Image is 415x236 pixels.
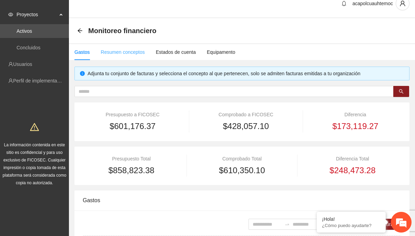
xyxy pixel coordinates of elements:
span: swap-right [284,222,290,227]
div: Diferencia [310,111,401,118]
div: Chatee con nosotros ahora [36,35,116,44]
span: eye [8,12,13,17]
div: Diferencia Total [304,155,401,163]
div: Back [77,28,83,34]
div: Comprobado a FICOSEC [196,111,296,118]
span: La información contenida en este sitio es confidencial y para uso exclusivo de FICOSEC. Cualquier... [3,142,67,185]
div: Presupuesto a FICOSEC [83,111,182,118]
span: acapolcuauhtemoc [352,1,393,6]
span: $858,823.38 [108,164,154,177]
a: Perfil de implementadora [13,78,67,83]
div: Estados de cuenta [156,48,196,56]
span: info-circle [80,71,85,76]
button: search [393,86,409,97]
p: ¿Cómo puedo ayudarte? [322,223,381,228]
a: Usuarios [13,61,32,67]
span: $173,119.27 [332,120,378,133]
span: user [396,0,409,7]
span: to [284,222,290,227]
span: Monitoreo financiero [88,25,156,36]
span: warning [30,122,39,131]
span: $601,176.37 [110,120,155,133]
div: Presupuesto Total [83,155,180,163]
a: Concluidos [17,45,40,50]
span: arrow-left [77,28,83,33]
div: Comprobado Total [193,155,291,163]
span: bell [339,1,349,6]
div: Gastos [83,190,401,210]
span: Estamos en línea. [40,78,95,148]
div: Equipamento [207,48,235,56]
a: Activos [17,28,32,34]
div: Resumen conceptos [101,48,145,56]
div: Adjunta tu conjunto de facturas y selecciona el concepto al que pertenecen, solo se admiten factu... [88,70,404,77]
span: $428,057.10 [223,120,269,133]
span: $610,350.10 [219,164,265,177]
span: $248,473.28 [330,164,375,177]
div: Gastos [74,48,90,56]
textarea: Escriba su mensaje y pulse “Intro” [3,160,131,184]
div: ¡Hola! [322,216,381,222]
span: search [399,89,404,95]
span: Proyectos [17,8,57,21]
div: Minimizar ventana de chat en vivo [113,3,130,20]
